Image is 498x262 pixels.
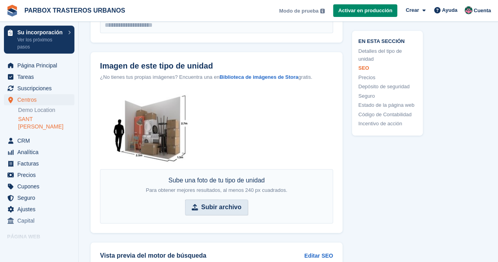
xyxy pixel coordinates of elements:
div: ¿No tienes tus propias imágenes? Encuentra una en gratis. [100,73,333,81]
a: menu [4,94,74,105]
span: Para obtener mejores resultados, al menos 240 px cuadrados. [146,187,287,193]
a: menu [4,169,74,180]
span: Facturas [17,158,65,169]
a: Demo Location [18,106,74,114]
span: Seguro [17,192,65,203]
span: En esta sección [358,37,417,45]
img: icon-info-grey-7440780725fd019a000dd9b08b2336e03edf1995a4989e88bcd33f0948082b44.svg [320,9,325,13]
label: Imagen de este tipo de unidad [100,61,333,71]
a: menú [4,243,74,254]
a: Vista previa de la tienda [65,243,74,253]
a: Incentivo de acción [358,120,417,128]
a: menu [4,60,74,71]
strong: Subir archivo [201,203,241,212]
span: Página Principal [17,60,65,71]
a: Biblioteca de imágenes de Stora [220,74,298,80]
span: Analítica [17,147,65,158]
span: Cupones [17,181,65,192]
a: Seguro [358,92,417,100]
a: PARBOX TRASTEROS URBANOS [21,4,128,17]
a: menu [4,147,74,158]
span: página web [17,243,65,254]
span: Precios [17,169,65,180]
a: menu [4,71,74,82]
img: 3m2-unit.jpg [100,91,201,166]
a: Activar en producción [333,4,397,17]
a: Su incorporación Ver los próximos pasos [4,26,74,54]
span: Suscripciones [17,83,65,94]
a: Código de Contabilidad [358,111,417,119]
a: Detalles del tipo de unidad [358,48,417,63]
span: Cuenta [474,7,491,15]
img: stora-icon-8386f47178a22dfd0bd8f6a31ec36ba5ce8667c1dd55bd0f319d3a0aa187defe.svg [6,5,18,17]
span: CRM [17,135,65,146]
a: menu [4,204,74,215]
span: Ayuda [442,6,457,14]
h2: Vista previa del motor de búsqueda [100,252,304,259]
a: Editar SEO [304,252,333,260]
span: Tareas [17,71,65,82]
a: menu [4,215,74,226]
span: Capital [17,215,65,226]
span: Crear [405,6,419,14]
a: menu [4,192,74,203]
span: Página web [7,233,78,241]
a: Precios [358,74,417,82]
div: Sube una foto de tu tipo de unidad [146,176,287,195]
span: Modo de prueba [279,7,318,15]
span: Ajustes [17,204,65,215]
a: menu [4,83,74,94]
a: Depósito de seguridad [358,83,417,91]
a: menu [4,181,74,192]
a: Estado de la página web [358,102,417,110]
a: menu [4,135,74,146]
input: Subir archivo [185,199,248,215]
a: SEO [358,65,417,72]
span: Activar en producción [338,7,392,15]
img: Jose Manuel [465,6,472,14]
p: Su incorporación [17,30,64,35]
a: SANT [PERSON_NAME] [18,115,74,130]
span: Centros [17,94,65,105]
a: menu [4,158,74,169]
p: Ver los próximos pasos [17,36,64,50]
